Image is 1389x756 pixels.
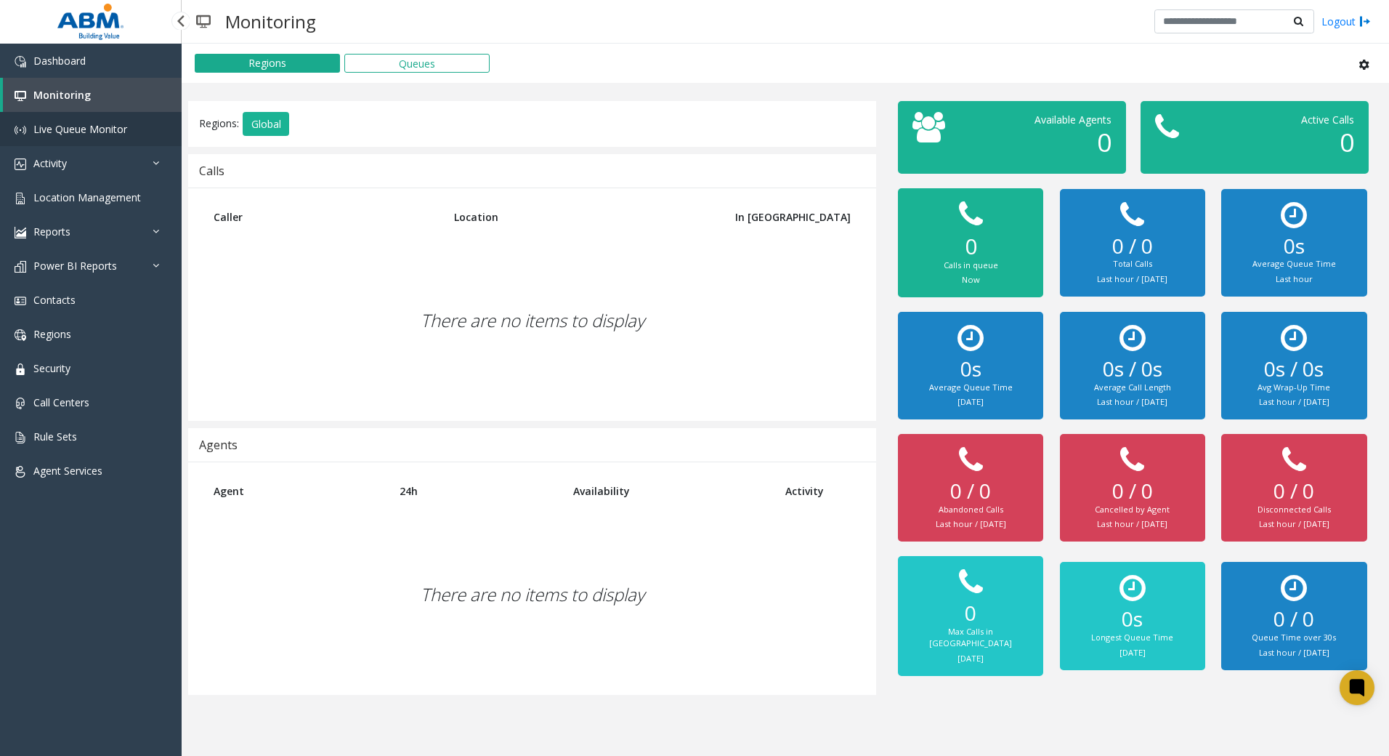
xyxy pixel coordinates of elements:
div: Disconnected Calls [1236,504,1352,516]
img: 'icon' [15,295,26,307]
div: Agents [199,435,238,454]
span: Regions: [199,116,239,129]
h2: 0s [1236,234,1352,259]
span: Security [33,361,70,375]
small: Last hour [1276,273,1313,284]
th: Availability [562,473,774,509]
div: Max Calls in [GEOGRAPHIC_DATA] [912,626,1029,650]
img: 'icon' [15,398,26,409]
button: Queues [344,54,490,73]
img: 'icon' [15,329,26,341]
small: [DATE] [1119,647,1146,658]
img: 'icon' [15,363,26,375]
h2: 0s / 0s [1236,357,1352,382]
th: In [GEOGRAPHIC_DATA] [699,199,862,235]
span: Dashboard [33,54,86,68]
span: Power BI Reports [33,259,117,273]
small: Last hour / [DATE] [1097,518,1167,529]
span: Live Queue Monitor [33,122,127,136]
div: There are no items to display [203,235,862,406]
small: Last hour / [DATE] [1259,518,1329,529]
h2: 0s [1074,607,1191,632]
div: Queue Time over 30s [1236,632,1352,644]
h3: Monitoring [218,4,323,39]
h2: 0 / 0 [1236,607,1352,632]
a: Logout [1321,14,1371,29]
span: Activity [33,156,67,170]
img: 'icon' [15,158,26,170]
small: Now [962,274,980,285]
th: Agent [203,473,389,509]
small: Last hour / [DATE] [1097,273,1167,284]
h2: 0s / 0s [1074,357,1191,382]
th: Activity [774,473,862,509]
button: Global [243,112,289,137]
span: Monitoring [33,88,91,102]
small: Last hour / [DATE] [936,518,1006,529]
div: Cancelled by Agent [1074,504,1191,516]
img: 'icon' [15,124,26,136]
span: Rule Sets [33,430,77,443]
small: Last hour / [DATE] [1259,396,1329,407]
small: [DATE] [957,396,984,407]
h2: 0 / 0 [1236,479,1352,504]
h2: 0 [912,601,1029,626]
div: Total Calls [1074,258,1191,270]
button: Regions [195,54,340,73]
div: Abandoned Calls [912,504,1029,516]
img: 'icon' [15,56,26,68]
img: 'icon' [15,193,26,204]
span: Agent Services [33,464,102,478]
small: Last hour / [DATE] [1259,647,1329,658]
th: Caller [203,199,443,235]
img: 'icon' [15,261,26,273]
img: 'icon' [15,90,26,102]
span: Active Calls [1301,113,1354,126]
img: 'icon' [15,466,26,478]
span: Reports [33,225,70,238]
div: Avg Wrap-Up Time [1236,382,1352,394]
h2: 0s [912,357,1029,382]
h2: 0 [912,233,1029,260]
img: 'icon' [15,227,26,238]
div: Average Queue Time [1236,258,1352,270]
span: Regions [33,327,71,341]
div: Longest Queue Time [1074,632,1191,644]
span: Contacts [33,293,76,307]
th: Location [443,199,699,235]
img: pageIcon [196,4,211,39]
div: Calls in queue [912,260,1029,272]
h2: 0 / 0 [912,479,1029,504]
span: Location Management [33,190,141,204]
span: 0 [1340,125,1354,159]
a: Monitoring [3,78,182,112]
span: Call Centers [33,395,89,409]
img: logout [1359,14,1371,29]
img: 'icon' [15,432,26,443]
h2: 0 / 0 [1074,234,1191,259]
div: Average Queue Time [912,382,1029,394]
small: Last hour / [DATE] [1097,396,1167,407]
div: There are no items to display [203,509,862,680]
small: [DATE] [957,653,984,664]
th: 24h [389,473,562,509]
div: Calls [199,161,224,180]
span: 0 [1097,125,1111,159]
h2: 0 / 0 [1074,479,1191,504]
div: Average Call Length [1074,382,1191,394]
span: Available Agents [1034,113,1111,126]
